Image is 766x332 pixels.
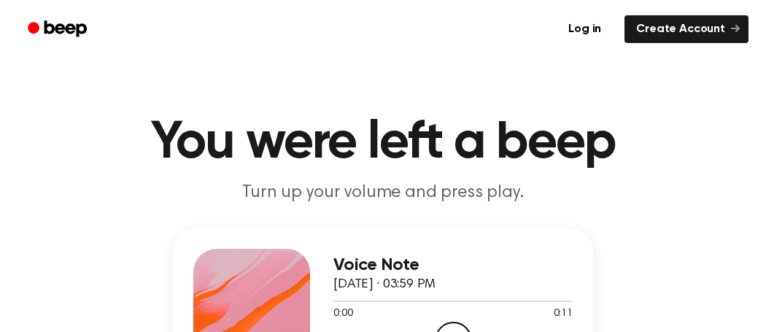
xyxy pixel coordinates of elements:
span: [DATE] · 03:59 PM [333,278,436,291]
span: 0:11 [554,306,573,322]
span: 0:00 [333,306,352,322]
a: Beep [18,15,100,44]
a: Create Account [624,15,748,43]
h1: You were left a beep [18,117,748,169]
p: Turn up your volume and press play. [103,181,663,205]
h3: Voice Note [333,255,573,275]
a: Log in [554,12,616,46]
